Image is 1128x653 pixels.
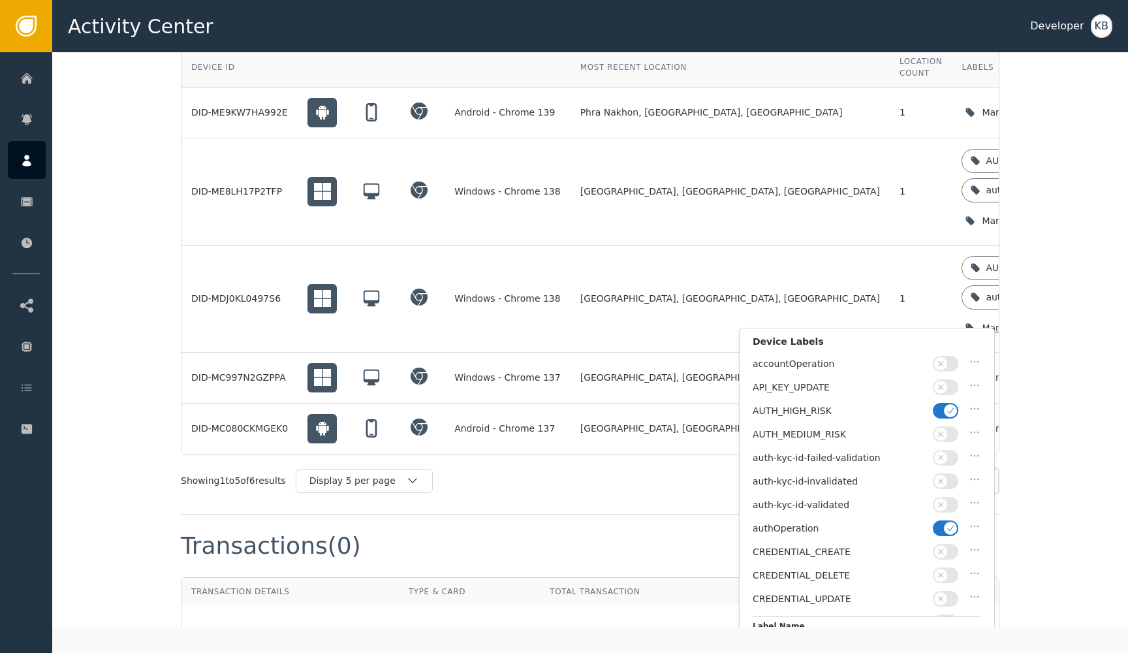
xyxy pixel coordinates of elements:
th: Labels [952,48,1117,88]
button: Manage device labels [962,315,1107,342]
div: DID-MC997N2GZPPA [191,371,288,385]
div: Windows - Chrome 138 [454,292,561,306]
button: Display 5 per page [296,469,433,493]
div: AUTH_MEDIUM_RISK [753,428,926,441]
button: Manage device labels [962,208,1107,234]
div: Manage device labels [982,214,1084,228]
div: AUTH_HIGH_RISK [986,261,1065,275]
div: DID-MDJ0KL0497S6 [191,292,288,306]
div: Windows - Chrome 137 [454,371,561,385]
div: Display 5 per page [309,474,406,488]
div: DID-ME8LH17P2TFP [191,185,288,199]
div: Android - Chrome 137 [454,422,561,436]
div: Transactions (0) [181,534,361,558]
button: Manage device labels [962,99,1107,126]
div: auth-kyc-id-invalidated [753,475,926,488]
div: DID-ME9KW7HA992E [191,106,288,119]
div: authOperation [753,522,926,535]
span: [GEOGRAPHIC_DATA], [GEOGRAPHIC_DATA], [GEOGRAPHIC_DATA] [580,422,880,436]
div: CREDENTIAL_DELETE [753,569,926,582]
th: Device ID [181,48,298,88]
div: Showing 1 to 5 of 6 results [181,474,286,488]
div: Android - Chrome 139 [454,106,561,119]
span: [GEOGRAPHIC_DATA], [GEOGRAPHIC_DATA], [GEOGRAPHIC_DATA] [580,371,880,385]
th: Location Count [890,48,952,88]
div: 1 [900,106,942,119]
div: Manage device labels [982,106,1084,119]
div: AUTH_HIGH_RISK [753,404,926,418]
th: Type & Card [399,578,540,605]
div: Developer [1030,18,1084,34]
span: Activity Center [68,12,213,41]
div: authOperation [986,183,1052,197]
span: [GEOGRAPHIC_DATA], [GEOGRAPHIC_DATA], [GEOGRAPHIC_DATA] [580,292,880,306]
div: Device Labels [753,335,981,355]
div: AUTH_HIGH_RISK [986,154,1065,168]
div: DID-MC080CKMGEK0 [191,422,288,436]
label: Label Name [753,620,981,635]
div: auth-kyc-id-validated [753,498,926,512]
div: auth-kyc-id-failed-validation [753,451,926,465]
div: 1 [900,185,942,199]
div: CREDENTIAL_CREATE [753,545,926,559]
span: Phra Nakhon, [GEOGRAPHIC_DATA], [GEOGRAPHIC_DATA] [580,106,843,119]
button: KB [1091,14,1112,38]
div: Windows - Chrome 138 [454,185,561,199]
div: API_KEY_UPDATE [753,381,926,394]
div: Manage device labels [982,321,1084,335]
th: Most Recent Location [571,48,890,88]
th: Transaction Details [181,578,399,605]
span: [GEOGRAPHIC_DATA], [GEOGRAPHIC_DATA], [GEOGRAPHIC_DATA] [580,185,880,199]
div: 1 [900,292,942,306]
div: DEVICE_SEEN_ONCE [753,616,926,629]
div: accountOperation [753,357,926,371]
div: CREDENTIAL_UPDATE [753,592,926,606]
th: Total Transaction [540,578,742,605]
div: authOperation [986,291,1052,304]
